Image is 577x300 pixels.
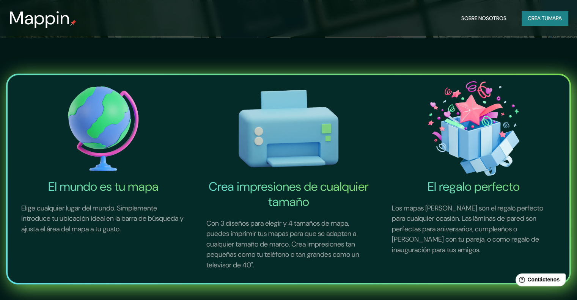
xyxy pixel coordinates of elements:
[509,270,569,292] iframe: Lanzador de widgets de ayuda
[70,20,76,26] img: pin de mapeo
[48,179,159,195] font: El mundo es tu mapa
[21,204,184,234] font: Elige cualquier lugar del mundo. Simplemente introduce tu ubicación ideal en la barra de búsqueda...
[461,15,506,22] font: Sobre nosotros
[206,219,359,270] font: Con 3 diseños para elegir y 4 tamaños de mapa, puedes imprimir tus mapas para que se adapten a cu...
[9,6,70,30] font: Mappin
[548,15,562,22] font: mapa
[197,78,379,179] img: Crea impresiones de cualquier tamaño-icono
[522,11,568,25] button: Crea tumapa
[383,78,565,179] img: El icono del regalo perfecto
[208,179,368,210] font: Crea impresiones de cualquier tamaño
[428,179,520,195] font: El regalo perfecto
[528,15,548,22] font: Crea tu
[458,11,509,25] button: Sobre nosotros
[392,204,543,254] font: Los mapas [PERSON_NAME] son el regalo perfecto para cualquier ocasión. Las láminas de pared son p...
[12,78,194,179] img: El mundo es tu icono de mapa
